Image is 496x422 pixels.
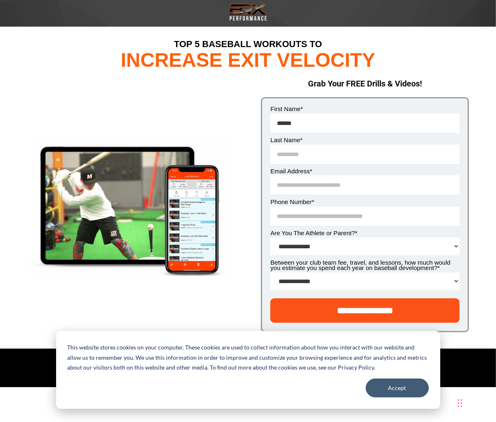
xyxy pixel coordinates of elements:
span: Email Address [270,168,310,175]
span: Are You The Athlete or Parent? [270,229,355,236]
span: TOP 5 BASEBALL WORKOUTS TO [174,39,322,49]
img: Top 5 Workouts - Exit [31,143,231,276]
div: Drag [457,391,462,415]
button: Accept [366,379,429,397]
p: This website stores cookies on your computer. These cookies are used to collect information about... [68,343,429,373]
span: Last Name [270,136,300,143]
div: Cookie banner [56,331,440,409]
span: Between your club team fee, travel, and lessons, how much would you estimate you spend each year ... [270,259,450,271]
span: INCREASE EXIT VELOCITY [121,49,375,71]
span: Phone Number [270,198,312,205]
span: First Name [270,105,300,112]
img: Transparent-Black-BRX-Logo-White-Performance [228,2,268,23]
h2: Grab Your FREE Drills & Videos! [261,78,469,89]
